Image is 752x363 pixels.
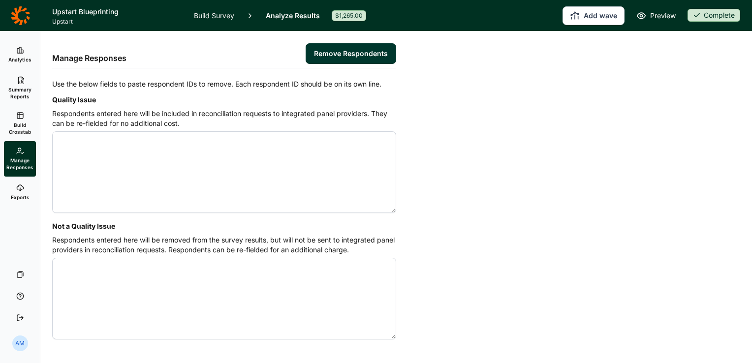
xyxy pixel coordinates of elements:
a: Preview [636,10,676,22]
span: Exports [11,194,30,201]
button: Complete [688,9,740,23]
p: Respondents entered here will be included in reconciliation requests to integrated panel provider... [52,109,396,128]
label: Not a Quality Issue [52,222,115,230]
button: Add wave [563,6,625,25]
h1: Upstart Blueprinting [52,6,182,18]
h2: Manage Responses [52,52,126,64]
span: Preview [650,10,676,22]
a: Exports [4,177,36,208]
div: Complete [688,9,740,22]
a: Analytics [4,39,36,70]
label: Quality Issue [52,95,96,104]
a: Build Crosstab [4,106,36,141]
span: Summary Reports [8,86,32,100]
a: Summary Reports [4,70,36,106]
button: Remove Respondents [306,43,396,64]
span: Build Crosstab [8,121,32,135]
p: Use the below fields to paste respondent IDs to remove. Each respondent ID should be on its own l... [52,78,396,90]
a: Manage Responses [4,141,36,177]
span: Analytics [8,56,31,63]
span: Upstart [52,18,182,26]
div: $1,265.00 [332,10,366,21]
p: Respondents entered here will be removed from the survey results, but will not be sent to integra... [52,235,396,255]
div: AM [12,335,28,351]
span: Manage Responses [6,157,33,171]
